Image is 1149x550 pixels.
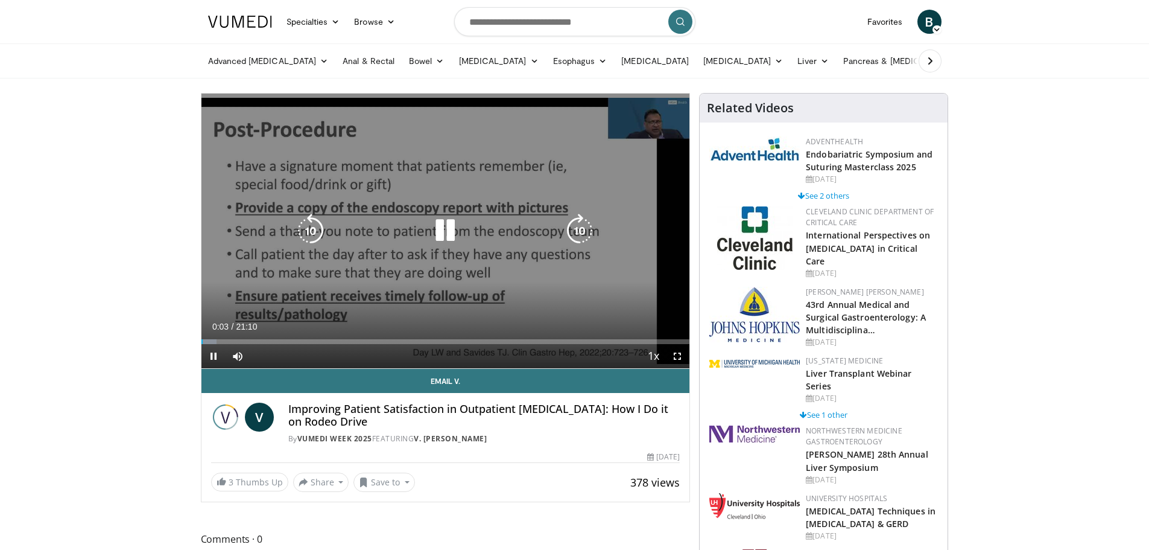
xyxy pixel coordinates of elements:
a: Vumedi Week 2025 [297,433,372,444]
a: [MEDICAL_DATA] [614,49,696,73]
img: Vumedi Week 2025 [211,403,240,432]
a: [PERSON_NAME] 28th Annual Liver Symposium [806,449,928,473]
div: Progress Bar [201,339,690,344]
span: 3 [229,476,233,488]
a: [PERSON_NAME] [PERSON_NAME] [806,287,924,297]
div: [DATE] [806,174,938,185]
a: Northwestern Medicine Gastroenterology [806,426,902,447]
a: Endobariatric Symposium and Suturing Masterclass 2025 [806,149,932,173]
div: By FEATURING [288,433,680,444]
a: International Perspectives on [MEDICAL_DATA] in Critical Care [806,229,930,266]
img: 4dda5019-df37-4809-8c64-bdc3c4697fb4.png.150x105_q85_autocrop_double_scale_upscale_version-0.2.png [709,493,800,519]
button: Playback Rate [641,344,665,368]
a: Liver [790,49,835,73]
img: 5c3c682d-da39-4b33-93a5-b3fb6ba9580b.jpg.150x105_q85_autocrop_double_scale_upscale_version-0.2.jpg [709,136,800,161]
a: Specialties [279,10,347,34]
a: Email V. [201,369,690,393]
div: [DATE] [806,475,938,485]
a: V. [PERSON_NAME] [414,433,487,444]
a: See 1 other [800,409,847,420]
div: [DATE] [806,531,938,542]
div: [DATE] [806,337,938,348]
div: [DATE] [806,268,938,279]
img: 37f2bdae-6af4-4c49-ae65-fb99e80643fa.png.150x105_q85_autocrop_double_scale_upscale_version-0.2.jpg [709,426,800,443]
video-js: Video Player [201,94,690,369]
a: University Hospitals [806,493,887,504]
a: 3 Thumbs Up [211,473,288,491]
span: 378 views [630,475,680,490]
span: 21:10 [236,322,257,331]
span: 0:03 [212,322,229,331]
button: Fullscreen [665,344,689,368]
input: Search topics, interventions [454,7,695,36]
button: Pause [201,344,226,368]
a: AdventHealth [806,136,863,147]
span: Comments 0 [201,531,691,547]
a: Anal & Rectal [335,49,402,73]
img: c99d8ef4-c3cd-4e38-8428-4f59a70fa7e8.jpg.150x105_q85_autocrop_double_scale_upscale_version-0.2.jpg [709,287,800,342]
img: 7efbc4f9-e78b-438d-b5a1-5a81cc36a986.png.150x105_q85_autocrop_double_scale_upscale_version-0.2.png [709,360,800,368]
a: B [917,10,942,34]
a: Cleveland Clinic Department of Critical Care [806,206,934,228]
a: 43rd Annual Medical and Surgical Gastroenterology: A Multidisciplina… [806,299,926,336]
a: Pancreas & [MEDICAL_DATA] [836,49,977,73]
a: Advanced [MEDICAL_DATA] [201,49,336,73]
a: Esophagus [546,49,615,73]
a: See 2 others [798,190,849,201]
img: 5f0cf59e-536a-4b30-812c-ea06339c9532.jpg.150x105_q85_autocrop_double_scale_upscale_version-0.2.jpg [717,206,793,270]
h4: Related Videos [707,101,794,115]
button: Share [293,473,349,492]
a: Browse [347,10,402,34]
a: Liver Transplant Webinar Series [806,368,911,392]
a: Favorites [860,10,910,34]
a: [MEDICAL_DATA] Techniques in [MEDICAL_DATA] & GERD [806,505,935,529]
a: [MEDICAL_DATA] [696,49,790,73]
a: [MEDICAL_DATA] [452,49,546,73]
h4: Improving Patient Satisfaction in Outpatient [MEDICAL_DATA]: How I Do it on Rodeo Drive [288,403,680,429]
a: V [245,403,274,432]
div: [DATE] [806,393,938,404]
img: VuMedi Logo [208,16,272,28]
a: [US_STATE] Medicine [806,356,883,366]
a: Bowel [402,49,451,73]
span: / [232,322,234,331]
div: [DATE] [647,452,680,462]
button: Mute [226,344,250,368]
button: Save to [353,473,415,492]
